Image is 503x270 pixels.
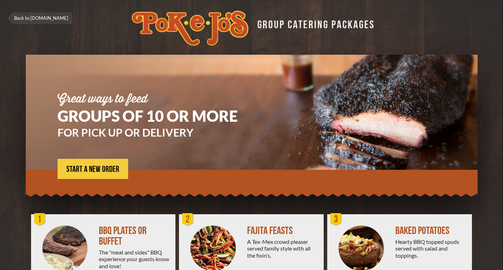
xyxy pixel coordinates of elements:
[252,16,375,30] div: GROUP CATERING PACKAGES
[7,12,72,24] a: Back to [DOMAIN_NAME]
[99,249,170,269] div: The "meat and sides" BBQ experience your guests know and love!
[395,238,466,259] div: Hearty BBQ topped spuds served with salad and toppings.
[247,226,318,236] div: FAJITA FEASTS
[132,11,248,46] img: logo.svg
[58,127,259,138] h3: FOR PICK UP OR DELIVERY
[181,212,195,227] div: 2
[395,226,466,236] div: BAKED POTATOES
[58,94,259,105] div: Great ways to feed
[33,212,47,227] div: 1
[329,212,343,227] div: 3
[99,226,170,247] div: BBQ PLATES OR BUFFET
[66,165,119,174] span: START A NEW ORDER
[247,238,318,259] div: A Tex-Mex crowd pleaser served family style with all the fixin’s.
[58,108,259,124] h1: GROUPS OF 10 OR MORE
[58,159,128,179] a: START A NEW ORDER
